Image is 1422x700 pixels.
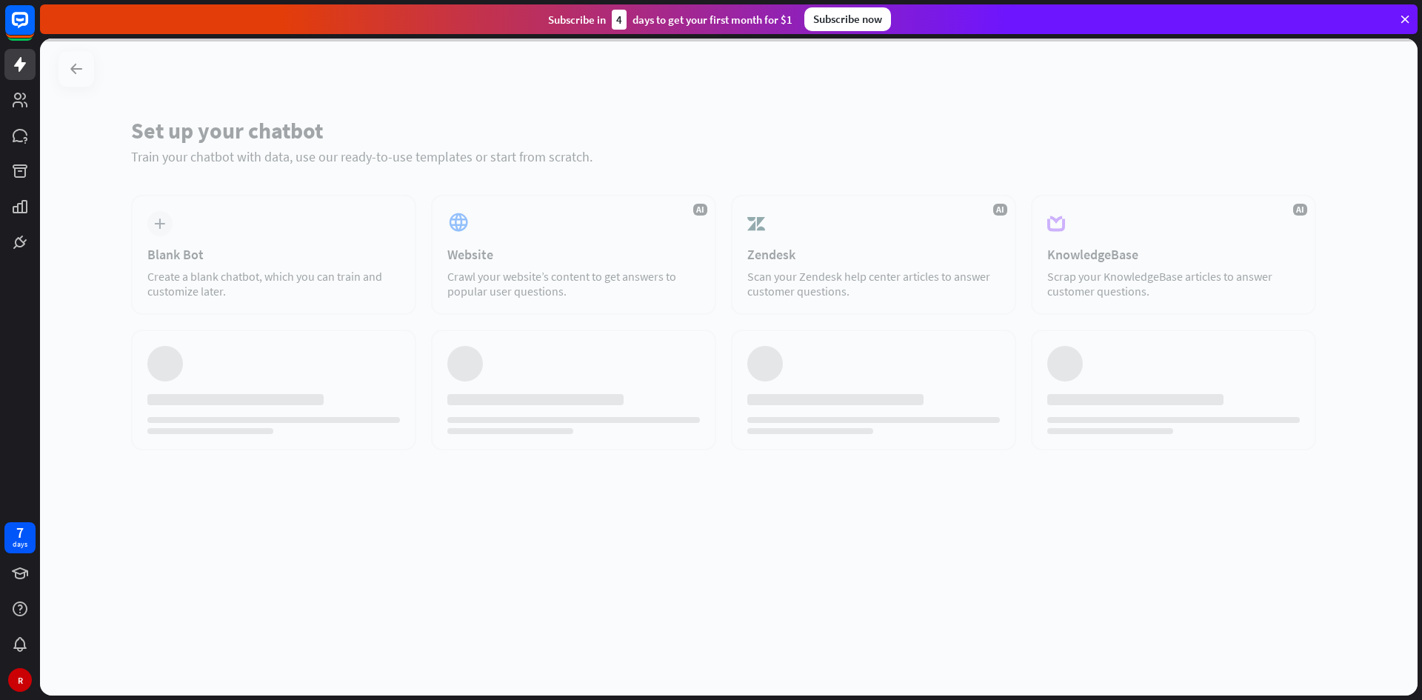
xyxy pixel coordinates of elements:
[612,10,627,30] div: 4
[4,522,36,553] a: 7 days
[8,668,32,692] div: R
[16,526,24,539] div: 7
[13,539,27,550] div: days
[548,10,792,30] div: Subscribe in days to get your first month for $1
[804,7,891,31] div: Subscribe now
